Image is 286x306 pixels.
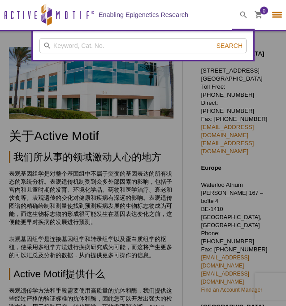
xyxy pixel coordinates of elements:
[214,42,245,50] button: Search
[255,11,263,21] a: 0
[39,38,247,53] input: Keyword, Cat. No.
[99,11,188,19] h2: Enabling Epigenetics Research
[263,7,265,15] span: 0
[217,42,243,49] span: Search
